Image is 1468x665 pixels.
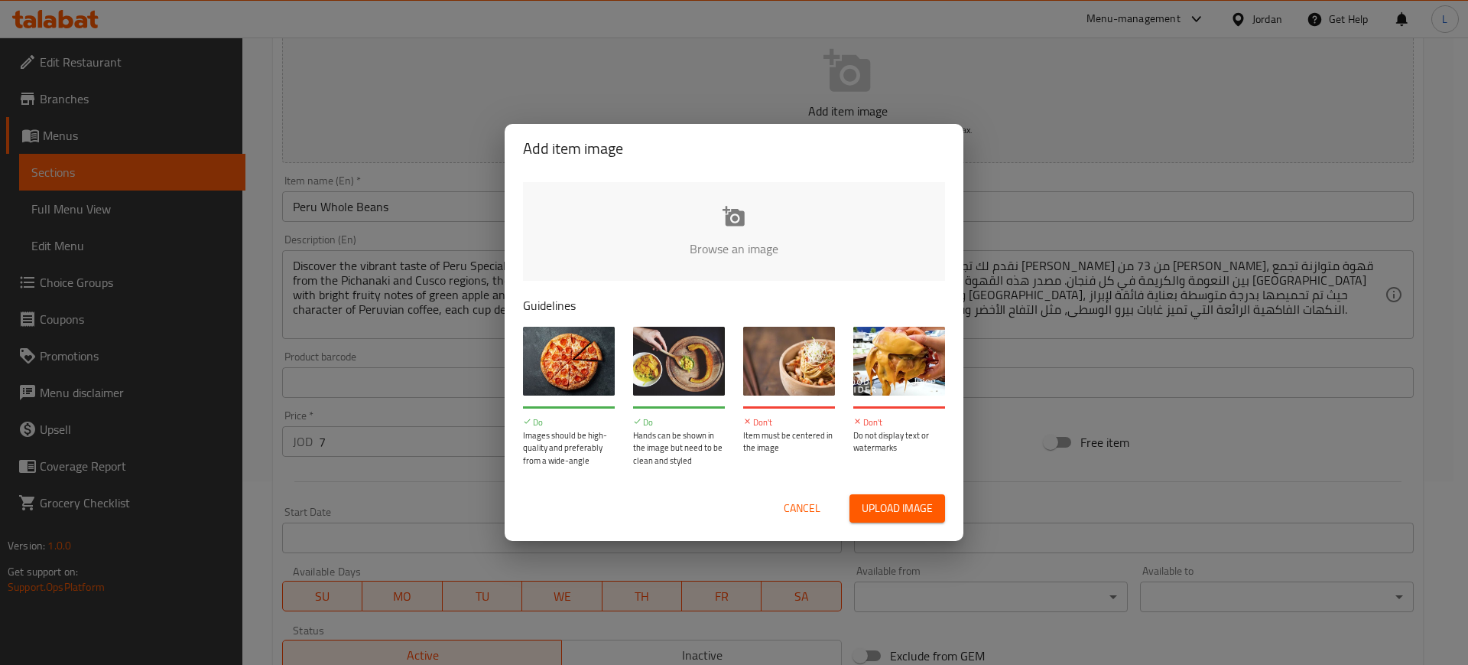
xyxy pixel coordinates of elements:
[523,136,945,161] h2: Add item image
[523,296,945,315] p: Guidelines
[743,429,835,455] p: Item must be centered in the image
[523,327,615,396] img: guide-img-1@3x.jpg
[523,416,615,429] p: Do
[853,416,945,429] p: Don't
[853,429,945,455] p: Do not display text or watermarks
[853,327,945,396] img: guide-img-4@3x.jpg
[633,416,725,429] p: Do
[633,429,725,468] p: Hands can be shown in the image but need to be clean and styled
[862,499,933,518] span: Upload image
[743,416,835,429] p: Don't
[784,499,820,518] span: Cancel
[778,494,827,523] button: Cancel
[743,327,835,396] img: guide-img-3@3x.jpg
[849,494,945,523] button: Upload image
[633,327,725,396] img: guide-img-2@3x.jpg
[523,429,615,468] p: Images should be high-quality and preferably from a wide-angle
